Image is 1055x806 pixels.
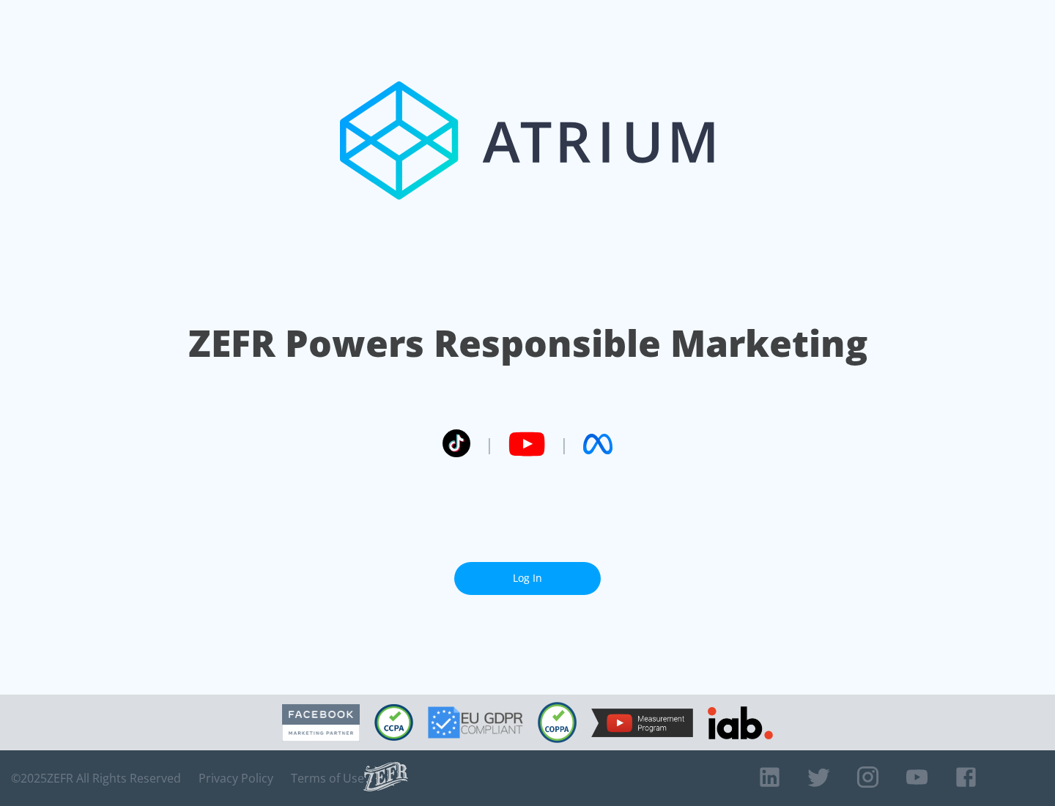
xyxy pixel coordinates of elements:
img: COPPA Compliant [538,702,577,743]
span: | [560,433,569,455]
a: Terms of Use [291,771,364,785]
a: Privacy Policy [199,771,273,785]
span: | [485,433,494,455]
img: GDPR Compliant [428,706,523,739]
a: Log In [454,562,601,595]
h1: ZEFR Powers Responsible Marketing [188,318,867,369]
img: Facebook Marketing Partner [282,704,360,742]
img: YouTube Measurement Program [591,709,693,737]
img: CCPA Compliant [374,704,413,741]
span: © 2025 ZEFR All Rights Reserved [11,771,181,785]
img: IAB [708,706,773,739]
